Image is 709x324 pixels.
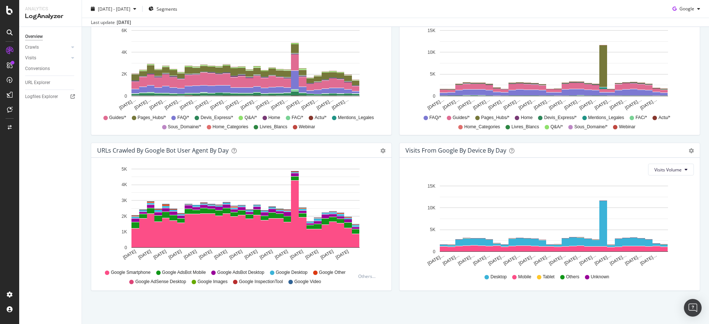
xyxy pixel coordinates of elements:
svg: A chart. [405,181,691,267]
text: 15K [428,184,435,189]
div: Others... [358,273,379,279]
svg: A chart. [405,26,691,111]
text: 2K [121,214,127,219]
span: Q&A/* [551,124,563,130]
text: 5K [430,72,435,77]
span: FAC/* [292,115,303,121]
text: [DATE] [168,249,182,260]
span: Google Other [319,269,346,276]
div: Crawls [25,43,39,51]
span: Q&A/* [244,115,257,121]
text: 0 [433,94,435,99]
text: [DATE] [319,249,334,260]
span: Google Images [198,279,227,285]
span: Home_Categories [213,124,249,130]
text: 4K [121,50,127,55]
a: Visits [25,54,69,62]
text: 0 [124,94,127,99]
button: [DATE] - [DATE] [88,3,139,15]
span: FAQ/* [177,115,189,121]
span: Home [521,115,532,121]
span: Devis_Express/* [201,115,233,121]
text: 15K [428,28,435,33]
span: Unknown [591,274,609,280]
a: Overview [25,33,76,41]
div: Analytics [25,6,76,12]
span: Google AdsBot Mobile [162,269,206,276]
span: Guides/* [109,115,126,121]
span: Mentions_Legales [338,115,374,121]
div: Logfiles Explorer [25,93,58,101]
span: Google Video [294,279,321,285]
span: [DATE] - [DATE] [98,6,130,12]
button: Google [669,3,703,15]
text: [DATE] [304,249,319,260]
text: [DATE] [183,249,198,260]
text: [DATE] [198,249,213,260]
svg: A chart. [97,164,382,266]
span: Tablet [543,274,555,280]
svg: A chart. [97,26,382,111]
span: Google InspectionTool [239,279,283,285]
a: Crawls [25,43,69,51]
text: 0 [433,249,435,254]
span: Google Smartphone [111,269,150,276]
text: [DATE] [335,249,350,260]
text: 2K [121,72,127,77]
span: Pages_Hubs/* [138,115,166,121]
span: Home [268,115,280,121]
span: Visits Volume [654,167,682,173]
text: [DATE] [153,249,167,260]
div: [DATE] [117,19,131,26]
text: [DATE] [244,249,258,260]
span: Sous_Domaine/* [574,124,607,130]
span: Mobile [518,274,531,280]
text: 10K [428,205,435,210]
div: Overview [25,33,43,41]
span: Mentions_Legales [588,115,624,121]
button: Segments [145,3,180,15]
span: Google [679,6,694,12]
span: Google AdSense Desktop [135,279,186,285]
button: Visits Volume [648,164,694,175]
span: Webinar [299,124,315,130]
text: 3K [121,198,127,203]
span: Home_Categories [464,124,500,130]
div: LogAnalyzer [25,12,76,21]
text: 0 [124,245,127,250]
span: Google AdsBot Desktop [217,269,264,276]
span: Livres_Blancs [511,124,539,130]
span: FAC/* [636,115,647,121]
text: [DATE] [213,249,228,260]
text: 5K [430,227,435,233]
text: 6K [121,28,127,33]
a: URL Explorer [25,79,76,87]
text: [DATE] [229,249,243,260]
div: Visits From Google By Device By Day [405,147,506,154]
text: 10K [428,50,435,55]
text: 4K [121,182,127,188]
div: gear [380,148,386,153]
div: Conversions [25,65,50,73]
span: Desktop [490,274,507,280]
span: Sous_Domaine/* [168,124,201,130]
text: [DATE] [137,249,152,260]
span: Livres_Blancs [260,124,287,130]
div: gear [689,148,694,153]
text: [DATE] [259,249,274,260]
a: Conversions [25,65,76,73]
span: Guides/* [453,115,470,121]
span: Actu/* [658,115,670,121]
text: [DATE] [289,249,304,260]
span: Others [566,274,579,280]
text: 1K [121,229,127,234]
div: URLs Crawled by Google bot User Agent By Day [97,147,229,154]
text: [DATE] [122,249,137,260]
div: URL Explorer [25,79,50,87]
a: Logfiles Explorer [25,93,76,101]
span: Devis_Express/* [544,115,576,121]
span: Pages_Hubs/* [481,115,510,121]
